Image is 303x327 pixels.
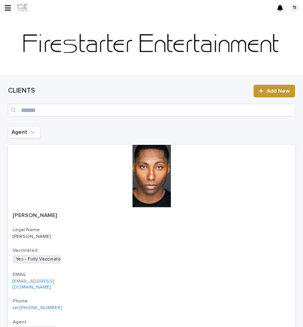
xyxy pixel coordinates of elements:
[8,86,249,96] h1: CLIENTS
[13,227,290,233] h3: Legal Name
[13,255,67,264] span: Yes - Fully Vaccinated
[8,104,295,116] input: Search
[13,319,290,325] h3: Agent
[13,306,62,310] a: tel:[PHONE_NUMBER]
[13,298,290,304] h3: Phone
[13,279,54,289] a: [EMAIL_ADDRESS][DOMAIN_NAME]
[267,88,290,94] span: Add New
[13,212,69,219] p: [PERSON_NAME]
[290,3,299,13] div: TI
[254,85,295,97] a: Add New
[13,272,290,278] h3: EMAIL
[13,234,69,240] p: [PERSON_NAME]
[17,3,28,13] img: 9JgRvJ3ETPGCJDhvPVA5
[13,247,290,254] h3: Vaccinated
[8,126,40,139] button: Agent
